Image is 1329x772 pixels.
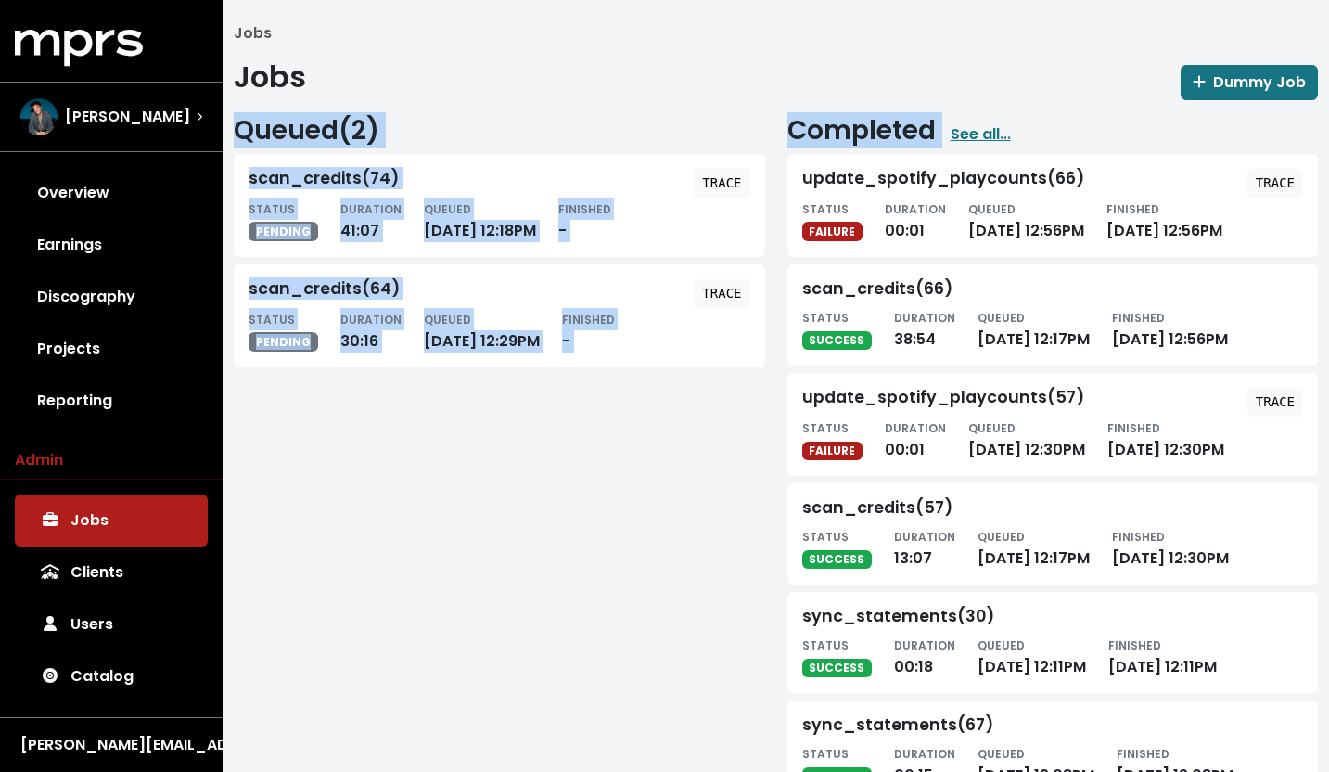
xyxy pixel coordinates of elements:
[249,332,318,351] span: PENDING
[424,201,471,217] small: QUEUED
[234,22,272,45] li: Jobs
[1247,169,1303,198] button: TRACE
[885,417,946,461] div: 00:01
[15,36,143,58] a: mprs logo
[1181,65,1318,100] button: Dummy Job
[340,201,402,217] small: DURATION
[802,331,873,350] span: SUCCESS
[340,198,402,242] div: 41:07
[15,323,208,375] a: Projects
[424,312,471,328] small: QUEUED
[694,169,749,198] button: TRACE
[340,312,402,328] small: DURATION
[802,388,1084,409] div: update_spotify_playcounts(57)
[894,529,955,545] small: DURATION
[802,715,993,735] div: sync_statements(67)
[802,310,849,326] small: STATUS
[15,271,208,323] a: Discography
[802,222,863,240] span: FAILURE
[978,746,1025,762] small: QUEUED
[234,22,1318,45] nav: breadcrumb
[978,306,1090,351] div: [DATE] 12:17PM
[65,106,190,128] span: [PERSON_NAME]
[802,279,952,299] div: scan_credits(66)
[424,198,536,242] div: [DATE] 12:18PM
[885,198,946,242] div: 00:01
[15,547,208,598] a: Clients
[562,312,615,328] small: FINISHED
[562,308,615,353] div: -
[802,169,1084,190] div: update_spotify_playcounts(66)
[1117,746,1169,762] small: FINISHED
[894,306,955,351] div: 38:54
[15,650,208,702] a: Catalog
[802,529,849,545] small: STATUS
[20,734,202,756] div: [PERSON_NAME][EMAIL_ADDRESS][DOMAIN_NAME]
[249,201,295,217] small: STATUS
[802,607,994,626] div: sync_statements(30)
[894,637,955,653] small: DURATION
[802,442,863,460] span: FAILURE
[1112,306,1228,351] div: [DATE] 12:56PM
[968,201,1016,217] small: QUEUED
[1106,198,1222,242] div: [DATE] 12:56PM
[968,417,1085,461] div: [DATE] 12:30PM
[20,98,58,135] img: The selected account / producer
[249,312,295,328] small: STATUS
[1112,525,1229,570] div: [DATE] 12:30PM
[802,498,952,518] div: scan_credits(57)
[234,115,765,147] h2: Queued ( 2 )
[424,308,540,353] div: [DATE] 12:29PM
[558,201,611,217] small: FINISHED
[15,167,208,219] a: Overview
[1112,529,1165,545] small: FINISHED
[1247,388,1303,417] button: TRACE
[787,115,936,147] h2: Completed
[1193,71,1306,93] span: Dummy Job
[978,310,1025,326] small: QUEUED
[802,420,849,436] small: STATUS
[978,637,1025,653] small: QUEUED
[894,310,955,326] small: DURATION
[978,634,1086,678] div: [DATE] 12:11PM
[1108,634,1217,678] div: [DATE] 12:11PM
[802,550,873,569] span: SUCCESS
[802,637,849,653] small: STATUS
[978,525,1090,570] div: [DATE] 12:17PM
[968,198,1084,242] div: [DATE] 12:56PM
[894,634,955,678] div: 00:18
[1256,394,1295,409] tt: TRACE
[1107,417,1224,461] div: [DATE] 12:30PM
[978,529,1025,545] small: QUEUED
[802,201,849,217] small: STATUS
[1256,175,1295,190] tt: TRACE
[15,219,208,271] a: Earnings
[15,598,208,650] a: Users
[802,746,849,762] small: STATUS
[340,308,402,353] div: 30:16
[802,659,873,677] span: SUCCESS
[1112,310,1165,326] small: FINISHED
[968,420,1016,436] small: QUEUED
[885,201,946,217] small: DURATION
[885,420,946,436] small: DURATION
[249,169,399,190] div: scan_credits(74)
[15,733,208,757] button: [PERSON_NAME][EMAIL_ADDRESS][DOMAIN_NAME]
[894,525,955,570] div: 13:07
[249,279,400,301] div: scan_credits(64)
[1107,420,1160,436] small: FINISHED
[894,746,955,762] small: DURATION
[558,198,611,242] div: -
[249,222,318,240] span: PENDING
[951,123,1011,146] a: See all...
[694,279,749,308] button: TRACE
[234,59,306,95] h1: Jobs
[15,375,208,427] a: Reporting
[702,175,741,190] tt: TRACE
[1108,637,1161,653] small: FINISHED
[1106,201,1159,217] small: FINISHED
[702,286,741,301] tt: TRACE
